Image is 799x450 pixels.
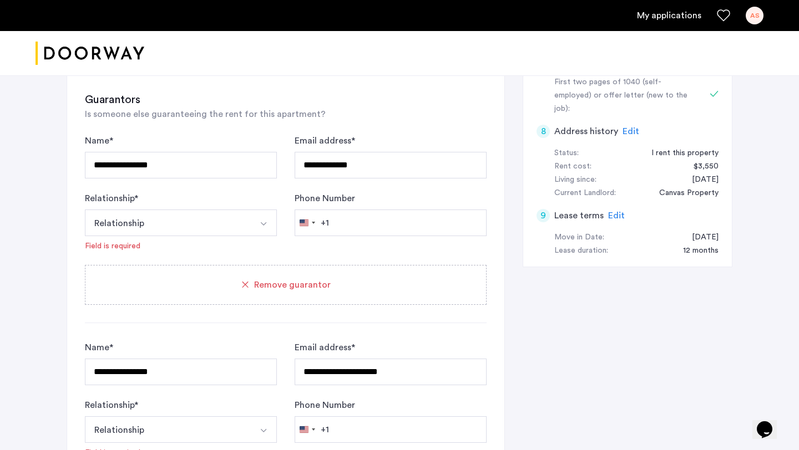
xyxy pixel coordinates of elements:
a: Cazamio logo [36,33,144,74]
span: Edit [608,211,625,220]
img: arrow [259,426,268,435]
div: 08/30/2024 [681,173,719,187]
img: arrow [259,219,268,228]
span: Edit [623,127,639,136]
div: Rent cost: [554,160,591,173]
div: 12 months [672,244,719,258]
div: AS [746,7,763,24]
label: Relationship * [85,192,138,205]
div: Canvas Property [648,187,719,200]
button: Selected country [295,417,329,442]
div: Status: [554,147,579,160]
label: Phone Number [295,192,355,205]
div: First two pages of 1040 (self-employed) or offer letter (new to the job): [554,76,694,116]
div: Living since: [554,173,596,187]
div: +1 [321,423,329,436]
div: 9 [537,209,550,222]
span: Remove guarantor [254,278,331,292]
button: Select option [85,209,251,236]
a: Favorites [717,9,730,22]
label: Phone Number [295,398,355,412]
label: Relationship * [85,398,138,412]
div: Current Landlord: [554,187,616,200]
button: Select option [85,416,251,443]
div: $3,550 [682,160,719,173]
div: I rent this property [640,147,719,160]
div: Move in Date: [554,231,604,244]
div: 8 [537,125,550,138]
h3: Guarantors [85,92,487,108]
button: Select option [250,209,277,236]
iframe: chat widget [752,406,788,439]
a: My application [637,9,701,22]
label: Email address * [295,134,355,147]
h5: Address history [554,125,618,138]
label: Name * [85,134,113,147]
div: Field is required [85,241,140,252]
div: 09/01/2025 [681,231,719,244]
div: Lease duration: [554,244,608,258]
label: Name * [85,341,113,354]
div: +1 [321,216,329,229]
button: Selected country [295,210,329,236]
button: Select option [250,416,277,443]
img: logo [36,33,144,74]
label: Email address * [295,341,355,354]
span: Is someone else guaranteeing the rent for this apartment? [85,110,326,119]
h5: Lease terms [554,209,604,222]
